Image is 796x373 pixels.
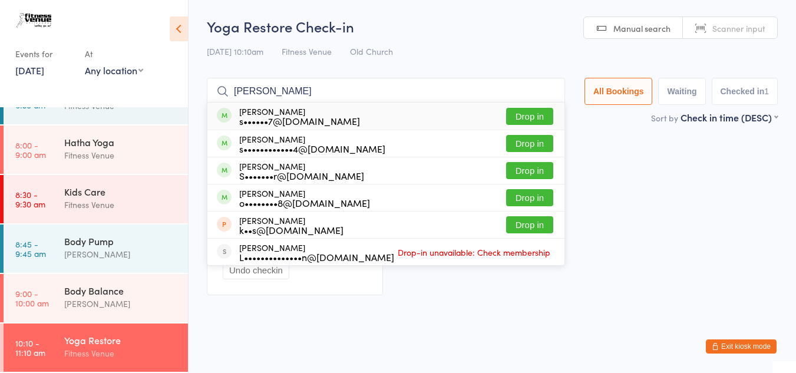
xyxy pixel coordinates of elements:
span: [DATE] 10:10am [207,45,263,57]
a: 10:10 -11:10 amYoga RestoreFitness Venue [4,324,188,372]
button: Drop in [506,162,553,179]
div: At [85,44,143,64]
a: [DATE] [15,64,44,77]
div: [PERSON_NAME] [239,161,364,180]
h2: Yoga Restore Check-in [207,16,778,36]
div: Fitness Venue [64,198,178,212]
div: S•••••••r@[DOMAIN_NAME] [239,171,364,180]
div: Check in time (DESC) [681,111,778,124]
time: 8:00 - 9:00 am [15,140,46,159]
button: Exit kiosk mode [706,339,777,354]
div: Fitness Venue [64,148,178,162]
div: o••••••••8@[DOMAIN_NAME] [239,198,370,207]
div: [PERSON_NAME] [239,134,385,153]
div: Kids Care [64,185,178,198]
time: 9:00 - 10:00 am [15,289,49,308]
a: 8:00 -9:00 amHatha YogaFitness Venue [4,126,188,174]
time: 6:00 - 6:30 am [15,91,45,110]
div: Fitness Venue [64,346,178,360]
button: Drop in [506,108,553,125]
button: All Bookings [584,78,653,105]
label: Sort by [651,112,678,124]
div: s••••••••••••4@[DOMAIN_NAME] [239,144,385,153]
time: 8:30 - 9:30 am [15,190,45,209]
a: 9:00 -10:00 amBody Balance[PERSON_NAME] [4,274,188,322]
div: [PERSON_NAME] [239,216,343,235]
button: Drop in [506,135,553,152]
div: [PERSON_NAME] [239,107,360,126]
img: Fitness Venue Whitsunday [12,9,56,32]
input: Search [207,78,565,105]
div: [PERSON_NAME] [64,297,178,311]
span: Scanner input [712,22,765,34]
div: Body Pump [64,235,178,247]
div: 1 [764,87,769,96]
div: [PERSON_NAME] [239,189,370,207]
div: Hatha Yoga [64,136,178,148]
div: Events for [15,44,73,64]
button: Checked in1 [712,78,778,105]
span: Fitness Venue [282,45,332,57]
a: 8:30 -9:30 amKids CareFitness Venue [4,175,188,223]
div: Yoga Restore [64,334,178,346]
button: Drop in [506,189,553,206]
div: [PERSON_NAME] [64,247,178,261]
span: Manual search [613,22,671,34]
div: Any location [85,64,143,77]
button: Drop in [506,216,553,233]
div: [PERSON_NAME] [239,243,394,262]
button: Undo checkin [223,261,289,279]
span: Drop-in unavailable: Check membership [395,243,553,261]
time: 8:45 - 9:45 am [15,239,46,258]
div: Body Balance [64,284,178,297]
span: Old Church [350,45,393,57]
div: k••s@[DOMAIN_NAME] [239,225,343,235]
a: 8:45 -9:45 amBody Pump[PERSON_NAME] [4,225,188,273]
div: L••••••••••••••n@[DOMAIN_NAME] [239,252,394,262]
div: s••••••7@[DOMAIN_NAME] [239,116,360,126]
time: 10:10 - 11:10 am [15,338,45,357]
button: Waiting [658,78,705,105]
